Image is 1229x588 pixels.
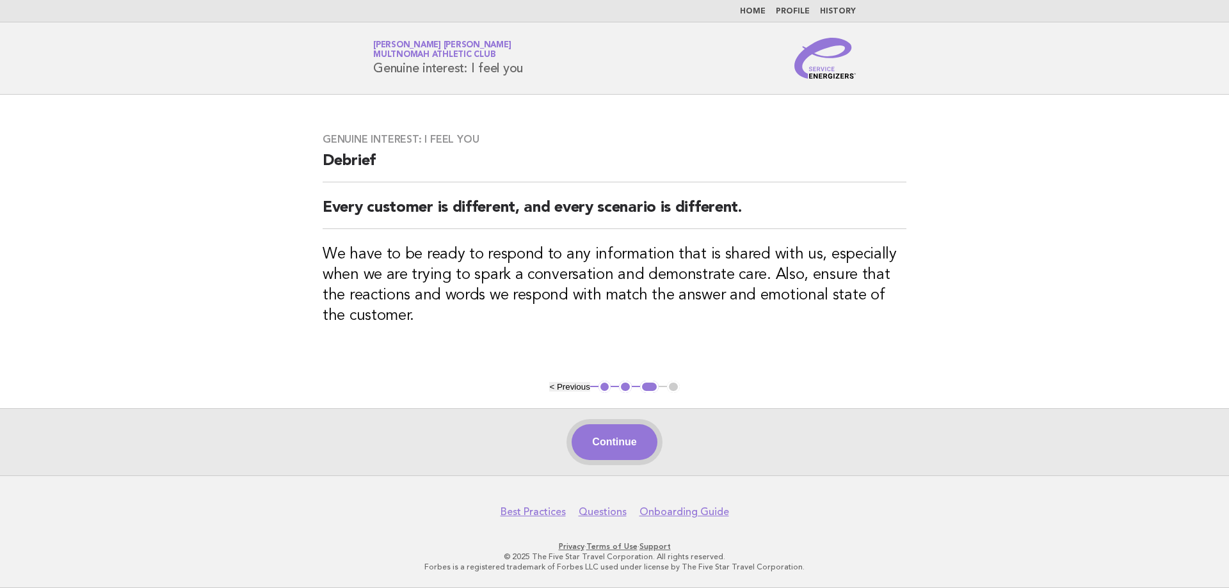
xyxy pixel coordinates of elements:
[323,151,906,182] h2: Debrief
[323,198,906,229] h2: Every customer is different, and every scenario is different.
[559,542,584,551] a: Privacy
[323,133,906,146] h3: Genuine interest: I feel you
[579,505,627,518] a: Questions
[639,505,729,518] a: Onboarding Guide
[373,51,495,60] span: Multnomah Athletic Club
[223,541,1006,552] p: · ·
[820,8,856,15] a: History
[639,542,671,551] a: Support
[776,8,810,15] a: Profile
[619,381,632,393] button: 2
[598,381,611,393] button: 1
[740,8,766,15] a: Home
[549,382,590,392] button: < Previous
[323,244,906,326] h3: We have to be ready to respond to any information that is shared with us, especially when we are ...
[223,552,1006,562] p: © 2025 The Five Star Travel Corporation. All rights reserved.
[586,542,638,551] a: Terms of Use
[640,381,659,393] button: 3
[223,562,1006,572] p: Forbes is a registered trademark of Forbes LLC used under license by The Five Star Travel Corpora...
[794,38,856,79] img: Service Energizers
[373,41,511,59] a: [PERSON_NAME] [PERSON_NAME]Multnomah Athletic Club
[501,505,566,518] a: Best Practices
[572,424,657,460] button: Continue
[373,42,523,75] h1: Genuine interest: I feel you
